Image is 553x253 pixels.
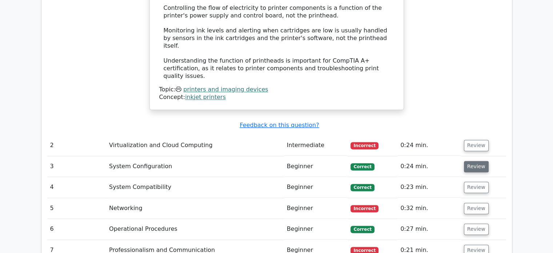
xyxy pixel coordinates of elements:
span: Incorrect [350,142,378,149]
span: Correct [350,184,374,191]
td: System Configuration [106,156,284,177]
span: Correct [350,163,374,170]
td: 0:27 min. [397,219,461,240]
div: Concept: [159,94,394,101]
td: Virtualization and Cloud Computing [106,135,284,156]
td: 5 [47,198,107,219]
td: Beginner [284,198,348,219]
button: Review [464,161,489,172]
button: Review [464,182,489,193]
a: Feedback on this question? [240,122,319,129]
span: Incorrect [350,205,378,212]
a: inkjet printers [185,94,226,100]
td: 6 [47,219,107,240]
button: Review [464,224,489,235]
div: Topic: [159,86,394,94]
td: 2 [47,135,107,156]
td: 4 [47,177,107,198]
td: 0:32 min. [397,198,461,219]
td: Beginner [284,177,348,198]
td: Operational Procedures [106,219,284,240]
td: 0:24 min. [397,156,461,177]
span: Correct [350,226,374,233]
td: 0:24 min. [397,135,461,156]
td: Networking [106,198,284,219]
td: Intermediate [284,135,348,156]
button: Review [464,140,489,151]
td: 3 [47,156,107,177]
a: printers and imaging devices [183,86,268,93]
button: Review [464,203,489,214]
td: Beginner [284,156,348,177]
td: Beginner [284,219,348,240]
td: 0:23 min. [397,177,461,198]
td: System Compatibility [106,177,284,198]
